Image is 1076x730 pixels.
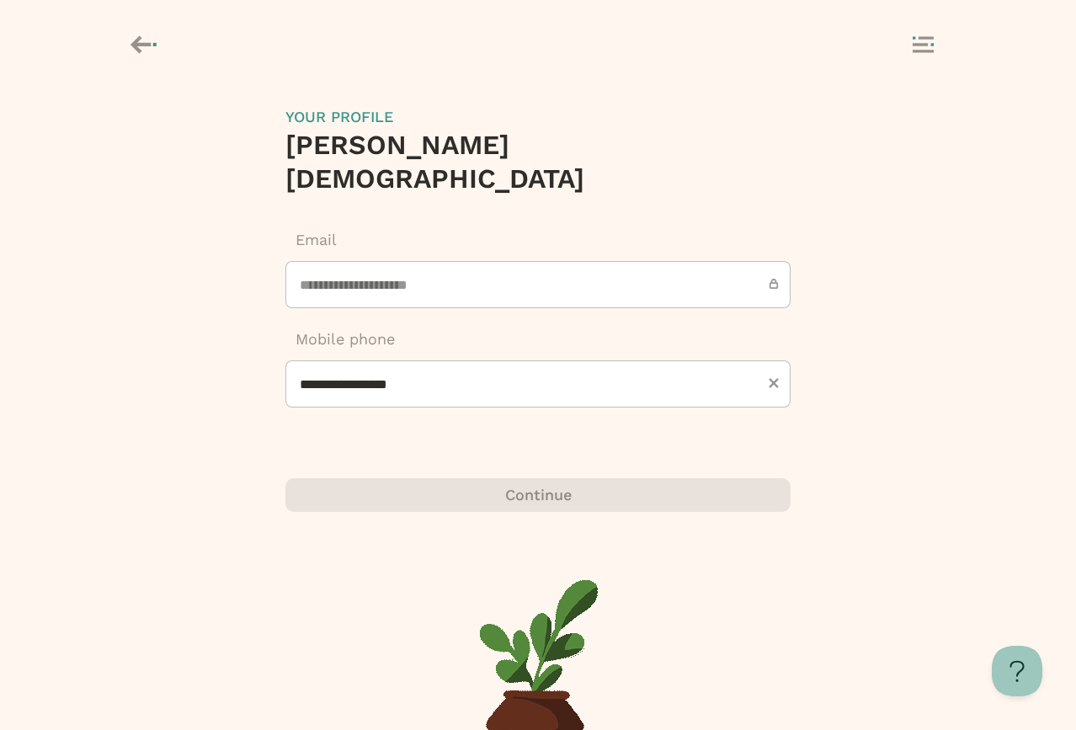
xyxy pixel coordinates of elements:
iframe: Help Scout Beacon - Open [992,646,1042,696]
p: Mobile phone [285,328,791,350]
p: Email [285,229,791,251]
p: YOUR PROFILE [285,106,791,128]
h3: [PERSON_NAME] [DEMOGRAPHIC_DATA] [285,128,791,195]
